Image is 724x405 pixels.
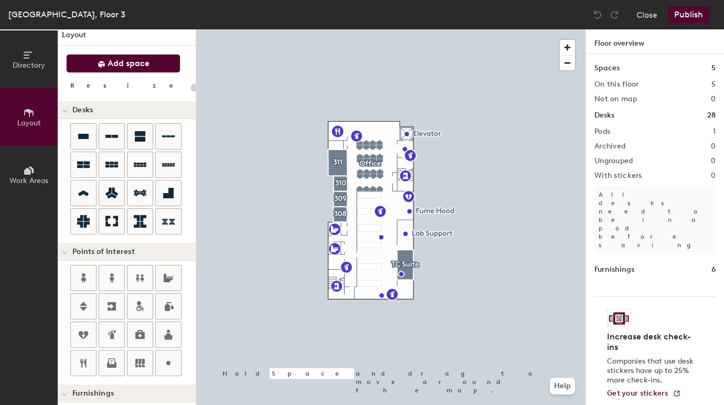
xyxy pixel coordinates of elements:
h1: 5 [711,62,716,74]
h1: Furnishings [594,264,634,275]
h2: Pods [594,127,610,136]
h2: 5 [711,80,716,89]
h1: 28 [707,110,716,121]
p: Companies that use desk stickers have up to 25% more check-ins. [607,357,697,385]
div: Resize [70,81,186,90]
button: Publish [668,6,709,23]
h2: With stickers [594,172,642,180]
span: Work Areas [9,176,48,185]
h2: Ungrouped [594,157,633,165]
div: [GEOGRAPHIC_DATA], Floor 3 [8,8,125,21]
h4: Increase desk check-ins [607,332,697,353]
h2: 0 [711,172,716,180]
h2: Not on map [594,95,637,103]
p: All desks need to be in a pod before saving [594,186,716,253]
a: Get your stickers [607,389,681,398]
span: Layout [17,119,41,127]
h2: 0 [711,157,716,165]
span: Directory [13,61,45,70]
h2: 0 [711,142,716,151]
span: Points of Interest [72,248,135,256]
h2: On this floor [594,80,639,89]
h1: Floor overview [586,29,724,54]
h1: Layout [58,29,196,46]
span: Add space [108,58,150,69]
span: Get your stickers [607,389,668,398]
button: Help [550,378,575,395]
button: Close [636,6,657,23]
h2: 1 [713,127,716,136]
span: Furnishings [72,389,114,398]
img: Redo [609,9,620,20]
h1: Spaces [594,62,620,74]
h1: 6 [711,264,716,275]
span: Desks [72,106,93,114]
button: Add space [66,54,180,73]
h2: 0 [711,95,716,103]
img: Sticker logo [607,310,631,327]
img: Undo [592,9,603,20]
h1: Desks [594,110,614,121]
h2: Archived [594,142,625,151]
